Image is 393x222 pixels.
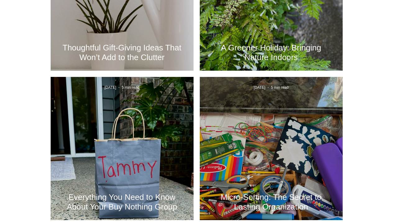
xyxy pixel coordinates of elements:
span: Oct 14, 2024 [104,85,116,90]
a: Thoughtful Gift-Giving Ideas That Won’t Add to the Clutter [60,43,184,62]
a: Everything You Need to Know About Your Buy Nothing Group [60,192,184,212]
span: Sep 29, 2024 [254,85,265,90]
a: Micro-Sorting: The Secret to Lasting Organization [209,192,333,212]
span: 5 min read [122,85,139,90]
span: 5 min read [271,85,289,90]
a: A Greener Holiday: Bringing Nature Indoors [209,43,333,62]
